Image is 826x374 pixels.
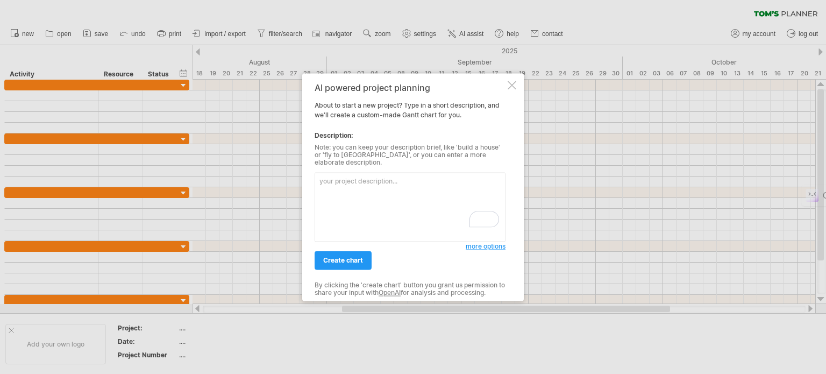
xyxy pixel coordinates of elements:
div: About to start a new project? Type in a short description, and we'll create a custom-made Gantt c... [315,83,505,291]
div: Note: you can keep your description brief, like 'build a house' or 'fly to [GEOGRAPHIC_DATA]', or... [315,144,505,167]
span: create chart [323,256,363,264]
span: more options [466,242,505,250]
textarea: To enrich screen reader interactions, please activate Accessibility in Grammarly extension settings [315,172,505,242]
a: more options [466,242,505,251]
div: By clicking the 'create chart' button you grant us permission to share your input with for analys... [315,281,505,297]
div: AI powered project planning [315,83,505,93]
div: Description: [315,131,505,140]
a: OpenAI [379,289,401,297]
a: create chart [315,251,372,270]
